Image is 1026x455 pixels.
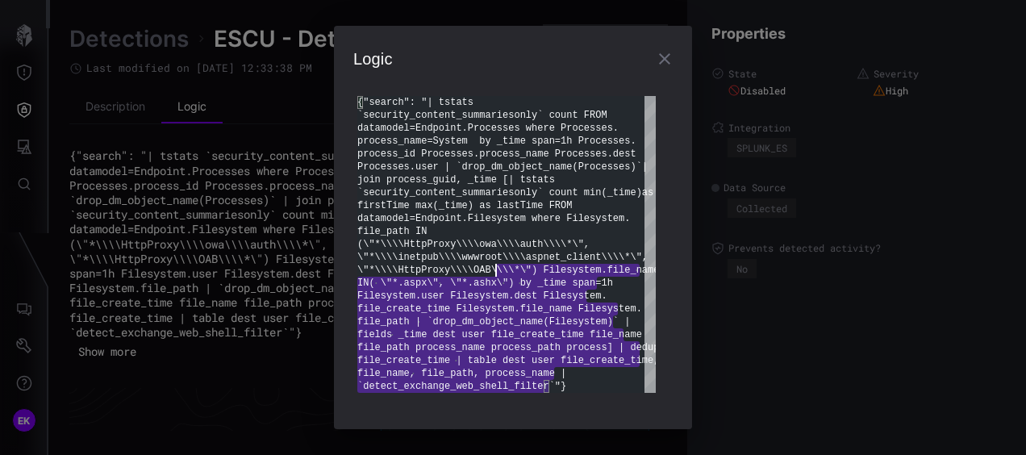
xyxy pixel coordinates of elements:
span: firstTime max(_time) as lastTime FROM [357,200,572,211]
span: Filesystem.user Filesystem.dest Filesystem. [357,290,607,302]
span: file_name, file_path, process_name | [357,368,566,379]
span: IN( \"*.aspx\", \"*.ashx\") by _time span=1h [357,278,613,289]
span: datamodel=Endpoint.Filesystem where Filesystem. [357,213,630,224]
span: join process_guid, _time [| tstats [357,174,555,186]
span: file_path process_name process_path process] | ded [357,342,648,353]
span: file_create_time Filesystem.file_name Filesystem. [357,303,642,315]
span: `security_content_summariesonly` count min(_time) [357,187,642,198]
span: (\"*\\\\HttpProxy\\\\owa\\\\auth\\\\*\", [357,239,590,250]
span: file_path IN [357,226,427,237]
span: {"search": "| tstats [357,97,473,108]
span: process_name=System by _time span=1h Processes. [357,136,636,147]
span: fields _time dest user file_create_time file_name [357,329,642,340]
h2: Logic [353,45,673,73]
span: process_id Processes.process_name Processes.dest [357,148,636,160]
span: as [642,187,653,198]
span: Processes.user | `drop_dm_object_name(Processes)` [357,161,642,173]
span: file_create_time | table dest user file_create_tim [357,355,648,366]
span: datamodel=Endpoint.Processes where Processes. [357,123,619,134]
span: | [642,161,648,173]
span: \"*\\\\inetpub\\\\wwwroot\\\\aspnet_client\\\\*\", [357,252,648,263]
span: file_path | `drop_dm_object_name(Filesystem)` | [357,316,630,328]
span: `security_content_summariesonly` count FROM [357,110,607,121]
span: `detect_exchange_web_shell_filter`"} [357,381,566,392]
span: \"*\\\\HttpProxy\\\\OAB\\\\*\") Filesystem.file_na [357,265,648,276]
